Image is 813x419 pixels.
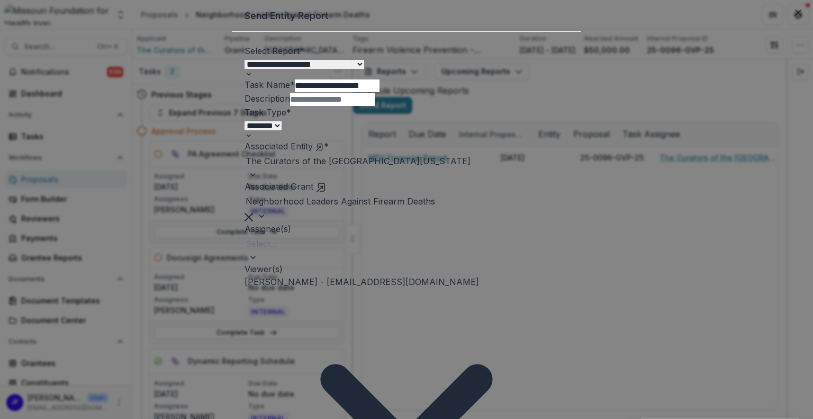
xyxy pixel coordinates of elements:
label: Description [245,93,290,104]
label: Task Name [245,79,295,90]
label: Task Type [245,107,291,118]
div: Clear selected options [245,210,253,222]
label: Viewer(s) [245,264,283,274]
span: [PERSON_NAME] - [EMAIL_ADDRESS][DOMAIN_NAME] [245,277,479,287]
label: Associated Entity [245,141,329,151]
label: Select Report [245,46,304,56]
label: Assignee(s) [245,224,291,234]
label: Associated Grant [245,181,327,192]
button: Close [790,4,807,21]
